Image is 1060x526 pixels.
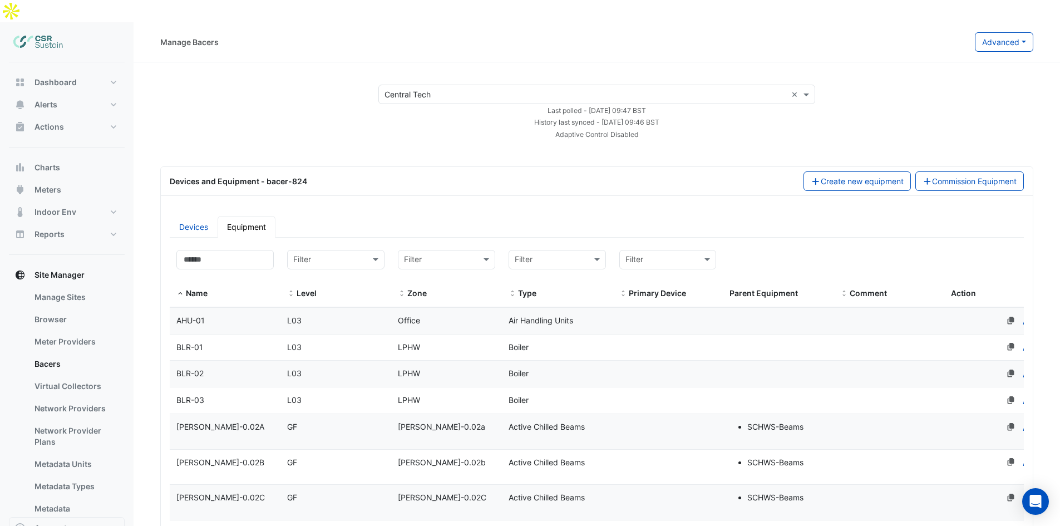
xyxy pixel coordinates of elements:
span: [PERSON_NAME]-0.02a [398,422,485,431]
span: Active Chilled Beams [509,493,585,502]
span: [PERSON_NAME]-0.02b [398,458,486,467]
span: Active Chilled Beams [509,422,585,431]
span: AHU-01 [176,316,205,325]
app-icon: Charts [14,162,26,173]
button: Site Manager [9,264,125,286]
a: Network Provider Plans [26,420,125,453]
button: Indoor Env [9,201,125,223]
span: Alerts [34,99,57,110]
span: Meters [34,184,61,195]
app-icon: Actions [14,121,26,132]
span: L03 [287,395,302,405]
span: Indoor Env [34,207,76,218]
li: SCHWS-Beams [747,421,827,434]
span: GF [287,458,297,467]
a: Bacers [26,353,125,375]
app-icon: Site Manager [14,269,26,281]
span: Type [518,288,536,298]
small: Adaptive Control Disabled [555,130,639,139]
span: GF [287,493,297,502]
a: Edit [1022,342,1032,352]
app-icon: Meters [14,184,26,195]
app-icon: Reports [14,229,26,240]
div: Devices and Equipment - bacer-824 [163,175,797,187]
span: Zone [398,289,406,298]
span: Comment [850,288,887,298]
span: [PERSON_NAME]-0.02C [398,493,486,502]
li: SCHWS-Beams [747,456,827,469]
span: Air Handling Units [509,316,573,325]
span: Boiler [509,342,529,352]
span: Name [176,289,184,298]
span: Charts [34,162,60,173]
a: Meter Providers [26,331,125,353]
span: LPHW [398,368,420,378]
a: Manage Sites [26,286,125,308]
a: Metadata [26,498,125,520]
button: Advanced [975,32,1033,52]
button: Charts [9,156,125,179]
a: No primary device defined [1006,422,1016,431]
span: Dashboard [34,77,77,88]
a: Edit [1022,458,1032,467]
span: [PERSON_NAME]-0.02A [176,422,264,431]
app-icon: Dashboard [14,77,26,88]
span: [PERSON_NAME]-0.02C [176,493,265,502]
app-icon: Indoor Env [14,207,26,218]
a: No favourites defined [1006,395,1016,405]
span: BLR-02 [176,368,204,378]
span: L03 [287,368,302,378]
a: No favourites defined [1006,342,1016,352]
span: Primary Device [629,288,686,298]
a: No primary device defined [1006,493,1016,502]
app-icon: Alerts [14,99,26,110]
span: Type [509,289,516,298]
button: Alerts [9,94,125,116]
span: Active Chilled Beams [509,458,585,467]
span: Boiler [509,368,529,378]
img: Company Logo [13,31,63,53]
span: Comment [840,289,848,298]
span: Level [287,289,295,298]
a: No favourites defined [1006,368,1016,378]
span: Primary Device [619,289,627,298]
a: Edit [1022,395,1032,405]
span: Office [398,316,420,325]
a: Metadata Types [26,475,125,498]
a: Virtual Collectors [26,375,125,397]
span: Zone [407,288,427,298]
a: Network Providers [26,397,125,420]
span: Level [297,288,317,298]
button: Reports [9,223,125,245]
button: Dashboard [9,71,125,94]
span: GF [287,422,297,431]
span: L03 [287,316,302,325]
a: Edit [1022,316,1032,325]
span: LPHW [398,342,420,352]
span: Action [951,288,976,298]
li: SCHWS-Beams [747,491,827,504]
a: Edit [1022,368,1032,378]
div: Manage Bacers [160,36,219,48]
a: Edit [1022,422,1032,431]
span: Actions [34,121,64,132]
span: Site Manager [34,269,85,281]
small: Tue 07-Oct-2025 09:46 BST [534,118,659,126]
a: Metadata Units [26,453,125,475]
button: Actions [9,116,125,138]
span: Reports [34,229,65,240]
span: Clear [791,89,801,100]
span: BLR-01 [176,342,203,352]
a: Browser [26,308,125,331]
a: No primary device defined [1006,458,1016,467]
a: No primary device defined [1006,316,1016,325]
a: Equipment [218,216,275,238]
span: L03 [287,342,302,352]
button: Commission Equipment [915,171,1024,191]
button: Create new equipment [803,171,911,191]
span: Parent Equipment [729,288,798,298]
span: BLR-03 [176,395,204,405]
div: Open Intercom Messenger [1022,488,1049,515]
a: Devices [170,216,218,238]
button: Meters [9,179,125,201]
